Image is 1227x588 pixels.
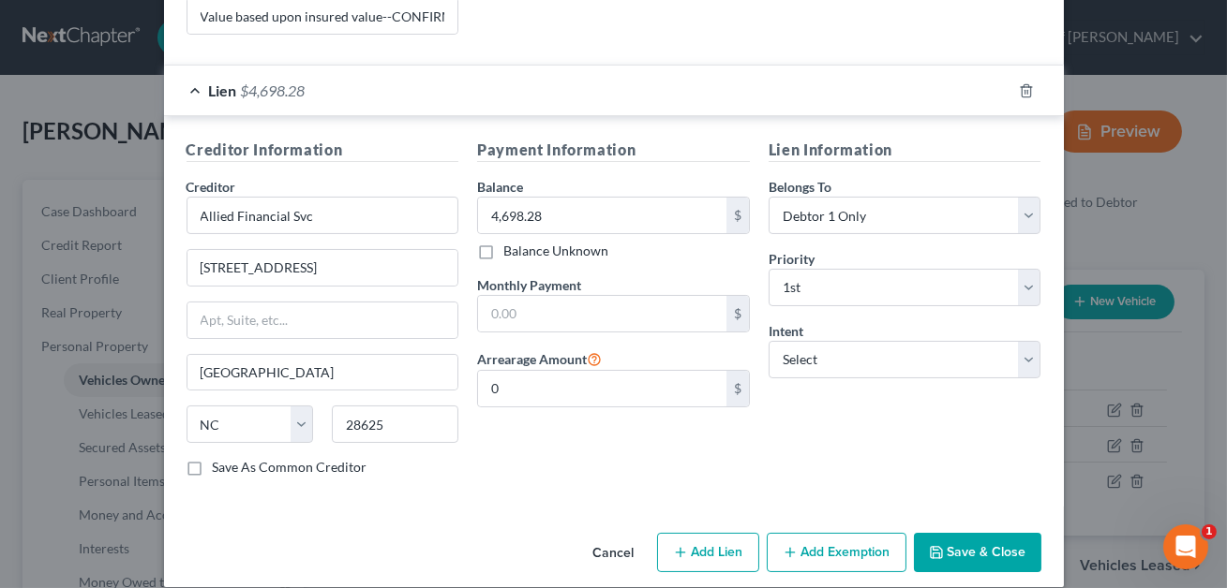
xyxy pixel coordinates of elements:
[503,242,608,260] label: Balance Unknown
[477,275,581,295] label: Monthly Payment
[478,296,726,331] input: 0.00
[769,139,1041,162] h5: Lien Information
[726,198,749,233] div: $
[578,535,650,572] button: Cancel
[187,302,458,338] input: Apt, Suite, etc...
[209,81,237,99] span: Lien
[187,139,459,162] h5: Creditor Information
[241,81,306,99] span: $4,698.28
[769,321,803,341] label: Intent
[769,251,815,267] span: Priority
[769,179,831,195] span: Belongs To
[187,250,458,286] input: Enter address...
[187,355,458,390] input: Enter city...
[1202,524,1217,539] span: 1
[726,371,749,406] div: $
[213,458,367,477] label: Save As Common Creditor
[478,198,726,233] input: 0.00
[332,405,458,443] input: Enter zip...
[914,533,1041,572] button: Save & Close
[726,296,749,331] div: $
[477,347,602,370] label: Arrearage Amount
[1163,524,1208,569] iframe: Intercom live chat
[187,197,459,234] input: Search creditor by name...
[477,139,750,162] h5: Payment Information
[657,533,759,572] button: Add Lien
[187,179,236,195] span: Creditor
[477,177,523,197] label: Balance
[767,533,906,572] button: Add Exemption
[478,371,726,406] input: 0.00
